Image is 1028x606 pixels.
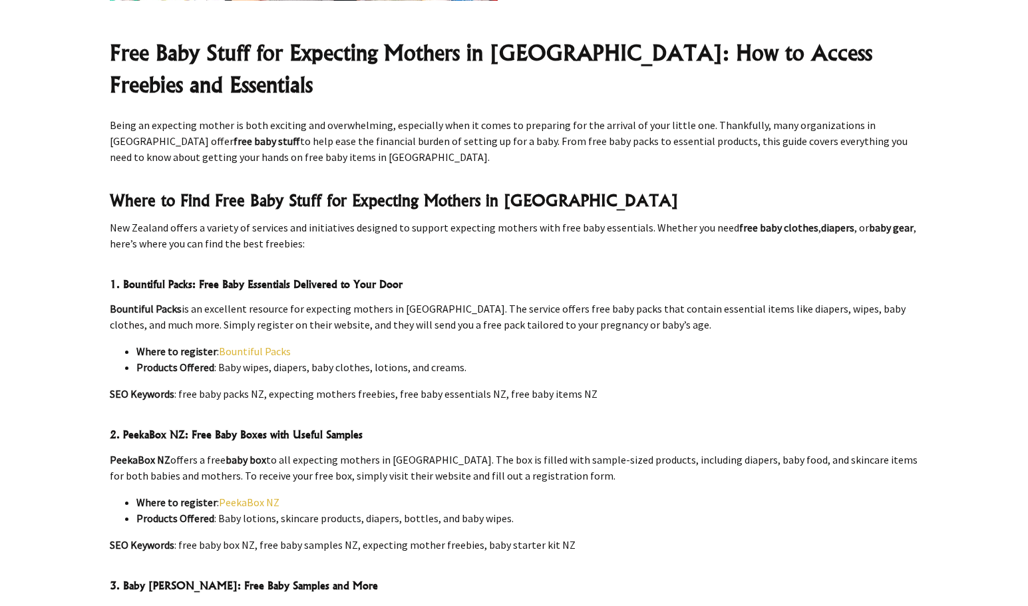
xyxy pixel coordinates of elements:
strong: Where to register [136,496,217,509]
p: Being an expecting mother is both exciting and overwhelming, especially when it comes to preparin... [110,117,919,165]
strong: baby box [226,453,266,466]
strong: 3. Baby [PERSON_NAME]: Free Baby Samples and More [110,579,378,592]
strong: SEO Keywords [110,538,174,551]
p: is an excellent resource for expecting mothers in [GEOGRAPHIC_DATA]. The service offers free baby... [110,301,919,333]
strong: 2. PeekaBox NZ: Free Baby Boxes with Useful Samples [110,428,363,441]
li: : [136,494,919,510]
strong: 1. Bountiful Packs: Free Baby Essentials Delivered to Your Door [110,277,403,291]
strong: SEO Keywords [110,387,174,400]
strong: Products Offered [136,361,214,374]
li: : Baby lotions, skincare products, diapers, bottles, and baby wipes. [136,510,919,526]
strong: Where to register [136,345,217,358]
a: Bountiful Packs [219,345,291,358]
strong: diapers [821,221,854,234]
strong: Free Baby Stuff for Expecting Mothers in [GEOGRAPHIC_DATA]: How to Access Freebies and Essentials [110,39,872,98]
li: : [136,343,919,359]
strong: PeekaBox NZ [110,453,170,466]
p: : free baby box NZ, free baby samples NZ, expecting mother freebies, baby starter kit NZ [110,537,919,553]
p: New Zealand offers a variety of services and initiatives designed to support expecting mothers wi... [110,220,919,251]
strong: free baby stuff [234,134,300,148]
strong: baby gear [869,221,914,234]
strong: free baby clothes [739,221,818,234]
strong: Where to Find Free Baby Stuff for Expecting Mothers in [GEOGRAPHIC_DATA] [110,190,678,210]
li: : Baby wipes, diapers, baby clothes, lotions, and creams. [136,359,919,375]
a: PeekaBox NZ [219,496,279,509]
strong: Products Offered [136,512,214,525]
p: : free baby packs NZ, expecting mothers freebies, free baby essentials NZ, free baby items NZ [110,386,919,402]
strong: Bountiful Packs [110,302,182,315]
p: offers a free to all expecting mothers in [GEOGRAPHIC_DATA]. The box is filled with sample-sized ... [110,452,919,484]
